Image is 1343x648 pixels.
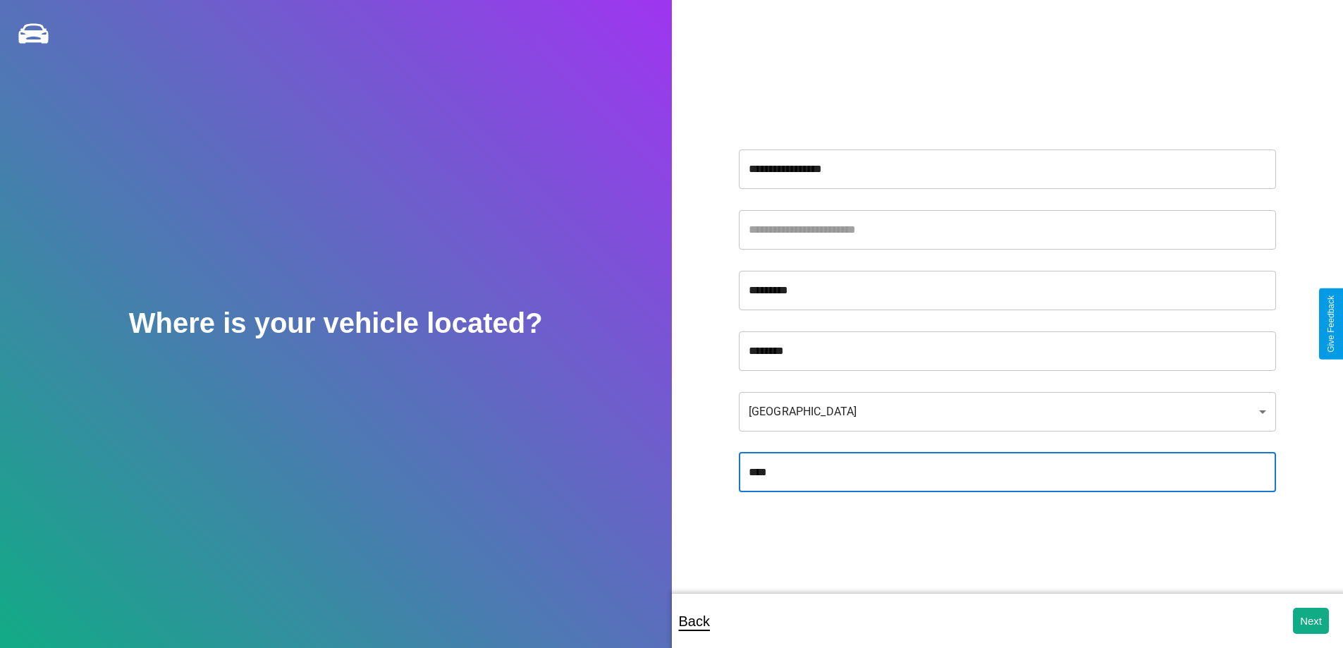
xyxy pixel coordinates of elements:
[1326,295,1336,353] div: Give Feedback
[1293,608,1329,634] button: Next
[739,392,1276,432] div: [GEOGRAPHIC_DATA]
[129,307,543,339] h2: Where is your vehicle located?
[679,609,710,634] p: Back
